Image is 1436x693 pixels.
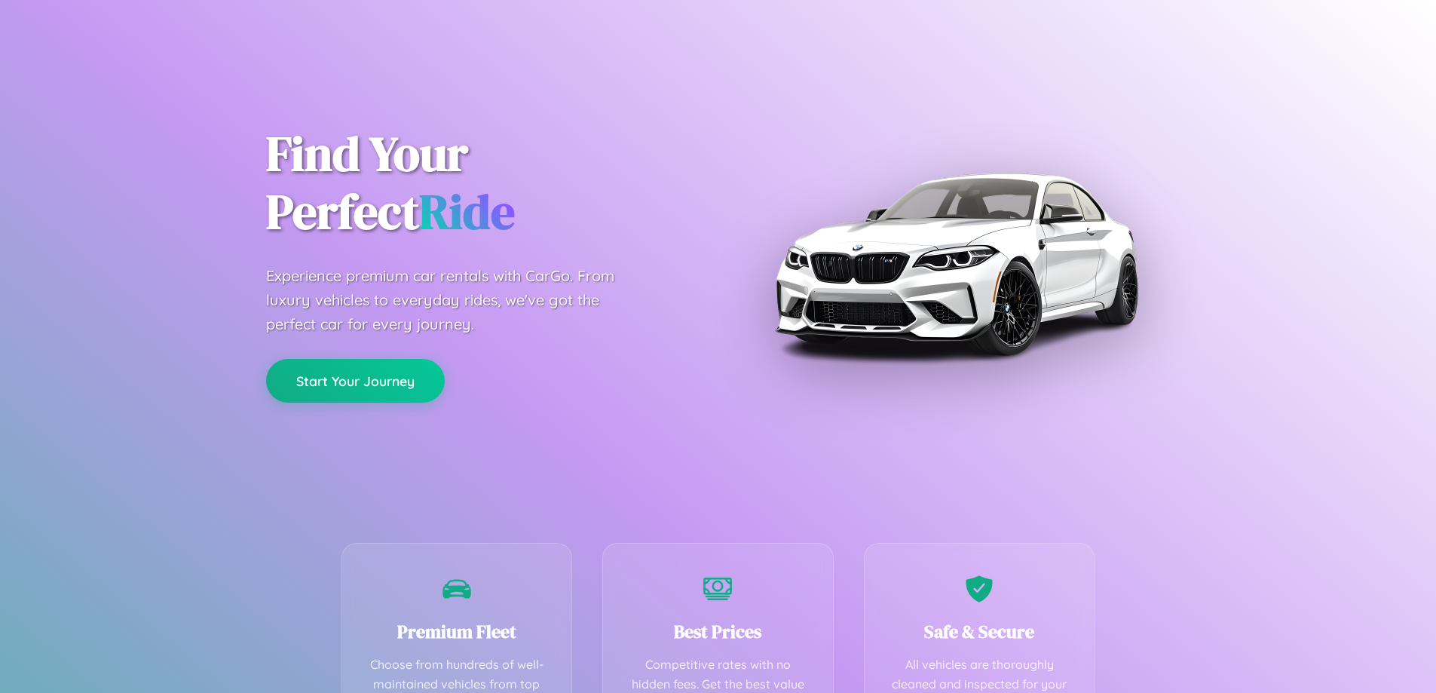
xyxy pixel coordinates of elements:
[266,359,445,403] button: Start Your Journey
[419,179,515,244] span: Ride
[266,125,696,241] h1: Find Your Perfect
[626,619,810,644] h3: Best Prices
[365,619,550,644] h3: Premium Fleet
[887,619,1072,644] h3: Safe & Secure
[767,75,1144,452] img: Premium BMW car rental vehicle
[266,264,643,336] p: Experience premium car rentals with CarGo. From luxury vehicles to everyday rides, we've got the ...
